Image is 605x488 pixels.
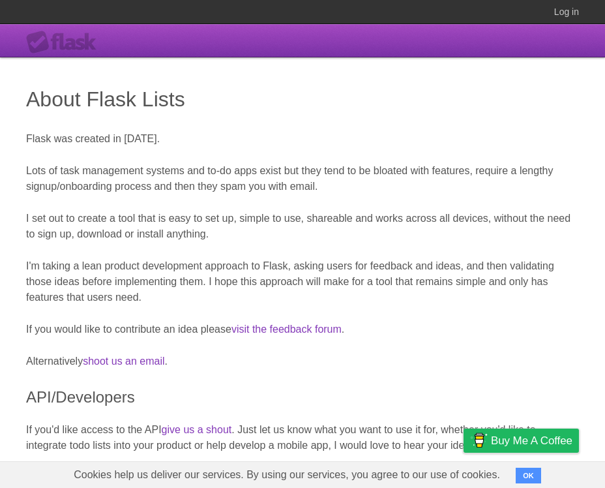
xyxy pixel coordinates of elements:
[26,163,579,194] p: Lots of task management systems and to-do apps exist but they tend to be bloated with features, r...
[470,429,488,451] img: Buy me a coffee
[26,322,579,337] p: If you would like to contribute an idea please .
[162,424,232,435] a: give us a shout
[491,429,572,452] span: Buy me a coffee
[26,354,579,369] p: Alternatively .
[516,468,541,483] button: OK
[26,84,579,115] h1: About Flask Lists
[26,422,579,453] p: If you'd like access to the API . Just let us know what you want to use it for, whether you'd lik...
[464,429,579,453] a: Buy me a coffee
[83,356,164,367] a: shoot us an email
[26,386,579,409] h2: API/Developers
[231,324,342,335] a: visit the feedback forum
[26,31,104,54] div: Flask
[61,462,513,488] span: Cookies help us deliver our services. By using our services, you agree to our use of cookies.
[26,258,579,305] p: I'm taking a lean product development approach to Flask, asking users for feedback and ideas, and...
[26,211,579,242] p: I set out to create a tool that is easy to set up, simple to use, shareable and works across all ...
[26,131,579,147] p: Flask was created in [DATE].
